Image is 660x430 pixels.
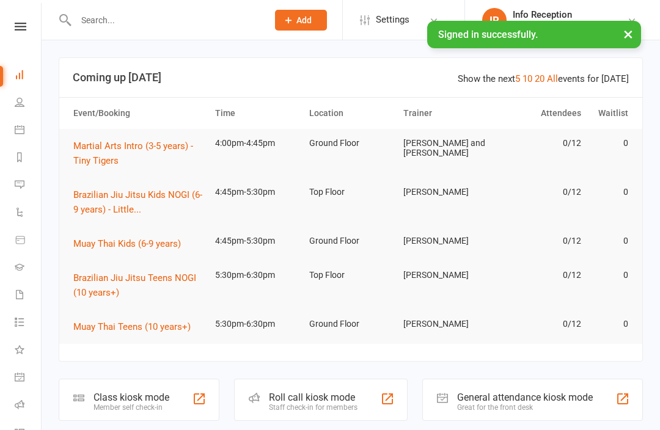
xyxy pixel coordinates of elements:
div: IR [482,8,507,32]
td: Ground Floor [304,129,398,158]
td: [PERSON_NAME] [398,227,492,255]
td: 4:45pm-5:30pm [210,227,304,255]
td: 0 [587,178,634,206]
td: [PERSON_NAME] [398,261,492,290]
span: Muay Thai Kids (6-9 years) [73,238,181,249]
button: Muay Thai Teens (10 years+) [73,319,199,334]
td: [PERSON_NAME] [398,178,492,206]
td: Top Floor [304,178,398,206]
a: Roll call kiosk mode [15,392,42,420]
button: Brazilian Jiu Jitsu Kids NOGI (6-9 years) - Little... [73,188,204,217]
td: [PERSON_NAME] and [PERSON_NAME] [398,129,492,167]
button: Muay Thai Kids (6-9 years) [73,236,189,251]
span: Martial Arts Intro (3-5 years) - Tiny Tigers [73,140,193,166]
td: 0/12 [492,261,586,290]
input: Search... [72,12,259,29]
div: Member self check-in [94,403,169,412]
td: 0/12 [492,178,586,206]
td: Ground Floor [304,310,398,338]
td: 4:00pm-4:45pm [210,129,304,158]
a: What's New [15,337,42,365]
div: Class kiosk mode [94,392,169,403]
a: General attendance kiosk mode [15,365,42,392]
span: Brazilian Jiu Jitsu Teens NOGI (10 years+) [73,272,196,298]
span: Add [296,15,312,25]
th: Time [210,98,304,129]
a: Dashboard [15,62,42,90]
button: × [617,21,639,47]
button: Martial Arts Intro (3-5 years) - Tiny Tigers [73,139,204,168]
th: Location [304,98,398,129]
td: [PERSON_NAME] [398,310,492,338]
th: Waitlist [587,98,634,129]
td: Top Floor [304,261,398,290]
span: Signed in successfully. [438,29,538,40]
td: 0/12 [492,310,586,338]
td: Ground Floor [304,227,398,255]
div: Great for the front desk [457,403,593,412]
div: Info Reception [513,9,627,20]
span: Brazilian Jiu Jitsu Kids NOGI (6-9 years) - Little... [73,189,202,215]
div: General attendance kiosk mode [457,392,593,403]
a: 5 [515,73,520,84]
th: Event/Booking [68,98,210,129]
td: 5:30pm-6:30pm [210,310,304,338]
a: Product Sales [15,227,42,255]
a: People [15,90,42,117]
th: Attendees [492,98,586,129]
a: Calendar [15,117,42,145]
a: 20 [535,73,544,84]
span: Settings [376,6,409,34]
a: All [547,73,558,84]
th: Trainer [398,98,492,129]
td: 4:45pm-5:30pm [210,178,304,206]
span: Muay Thai Teens (10 years+) [73,321,191,332]
a: 10 [522,73,532,84]
div: Staff check-in for members [269,403,358,412]
div: Show the next events for [DATE] [458,71,629,86]
button: Brazilian Jiu Jitsu Teens NOGI (10 years+) [73,271,204,300]
div: Roll call kiosk mode [269,392,358,403]
h3: Coming up [DATE] [73,71,629,84]
td: 0 [587,227,634,255]
div: Equinox Martial Arts Academy [513,20,627,31]
button: Add [275,10,327,31]
td: 0/12 [492,227,586,255]
td: 0/12 [492,129,586,158]
td: 0 [587,310,634,338]
td: 5:30pm-6:30pm [210,261,304,290]
td: 0 [587,129,634,158]
td: 0 [587,261,634,290]
a: Reports [15,145,42,172]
